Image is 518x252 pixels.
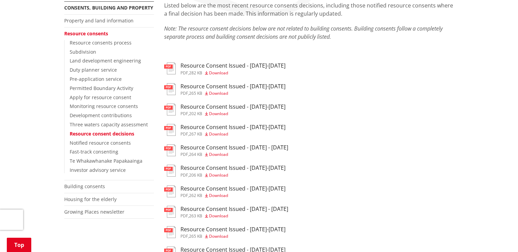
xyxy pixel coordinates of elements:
a: Development contributions [70,112,132,119]
span: Download [209,193,228,198]
span: 267 KB [189,131,202,137]
img: document-pdf.svg [164,165,176,177]
img: document-pdf.svg [164,226,176,238]
a: Top [7,238,31,252]
a: Resource Consent Issued - [DATE]-[DATE] pdf,282 KB Download [164,62,286,75]
span: 264 KB [189,151,202,157]
span: Download [209,213,228,219]
a: Housing for the elderly [64,196,117,202]
a: Investor advisory service [70,167,126,173]
span: pdf [180,193,188,198]
h3: Resource Consent Issued - [DATE] - [DATE] [180,144,288,151]
span: 265 KB [189,90,202,96]
iframe: Messenger Launcher [487,223,511,248]
span: 282 KB [189,70,202,76]
span: 262 KB [189,193,202,198]
img: document-pdf.svg [164,144,176,156]
span: pdf [180,213,188,219]
span: 265 KB [189,233,202,239]
a: Resource Consent Issued - [DATE] - [DATE] pdf,264 KB Download [164,144,288,157]
img: document-pdf.svg [164,62,176,74]
span: Download [209,172,228,178]
span: 263 KB [189,213,202,219]
span: pdf [180,151,188,157]
a: Resource consent decisions [70,130,134,137]
img: document-pdf.svg [164,185,176,197]
a: Subdivision [70,49,96,55]
h3: Resource Consent Issued - [DATE]-[DATE] [180,104,286,110]
span: pdf [180,70,188,76]
img: document-pdf.svg [164,104,176,115]
a: Resource Consent Issued - [DATE]-[DATE] pdf,202 KB Download [164,104,286,116]
a: Resource Consent Issued - [DATE] - [DATE] pdf,263 KB Download [164,206,288,218]
a: Resource consents [64,30,108,37]
h3: Resource Consent Issued - [DATE] - [DATE] [180,206,288,212]
h3: Resource Consent Issued - [DATE]-[DATE] [180,226,286,233]
a: Pre-application service [70,76,122,82]
a: Notified resource consents [70,140,131,146]
a: Land development engineering [70,57,141,64]
a: Resource Consent Issued - [DATE]-[DATE] pdf,265 KB Download [164,226,286,238]
a: Apply for resource consent [70,94,131,101]
span: pdf [180,131,188,137]
a: Resource Consent Issued - [DATE]-[DATE] pdf,206 KB Download [164,165,286,177]
img: document-pdf.svg [164,206,176,218]
div: , [180,214,288,218]
div: , [180,194,286,198]
a: Monitoring resource consents [70,103,138,109]
span: pdf [180,172,188,178]
div: , [180,152,288,157]
a: Resource Consent Issued - [DATE]-[DATE] pdf,262 KB Download [164,185,286,198]
span: Download [209,70,228,76]
a: Resource Consent Issued - [DATE]-[DATE] pdf,265 KB Download [164,83,286,95]
p: Listed below are the most recent resource consents decisions, including those notified resource c... [164,1,454,18]
a: Property and land information [64,17,134,24]
h3: Resource Consent Issued - [DATE]-[DATE] [180,62,286,69]
a: Consents, building and property [64,4,153,11]
span: Download [209,233,228,239]
a: Three waters capacity assessment [70,121,148,128]
span: pdf [180,90,188,96]
div: , [180,91,286,95]
em: Note: The resource consent decisions below are not related to building consents. Building consent... [164,25,443,40]
img: document-pdf.svg [164,124,176,136]
span: pdf [180,233,188,239]
span: Download [209,131,228,137]
div: , [180,234,286,238]
div: , [180,132,286,136]
h3: Resource Consent Issued - [DATE]-[DATE] [180,185,286,192]
a: Resource Consent Issued - [DATE]-[DATE] pdf,267 KB Download [164,124,286,136]
img: document-pdf.svg [164,83,176,95]
a: Growing Places newsletter [64,209,124,215]
a: Fast-track consenting [70,148,118,155]
span: Download [209,151,228,157]
div: , [180,112,286,116]
div: , [180,71,286,75]
span: Download [209,111,228,116]
span: Download [209,90,228,96]
span: pdf [180,111,188,116]
a: Duty planner service [70,67,117,73]
span: 206 KB [189,172,202,178]
h3: Resource Consent Issued - [DATE]-[DATE] [180,83,286,90]
a: Resource consents process [70,39,132,46]
h3: Resource Consent Issued - [DATE]-[DATE] [180,124,286,130]
a: Permitted Boundary Activity [70,85,133,91]
span: 202 KB [189,111,202,116]
a: Te Whakawhanake Papakaainga [70,158,142,164]
h3: Resource Consent Issued - [DATE]-[DATE] [180,165,286,171]
a: Building consents [64,183,105,190]
div: , [180,173,286,177]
